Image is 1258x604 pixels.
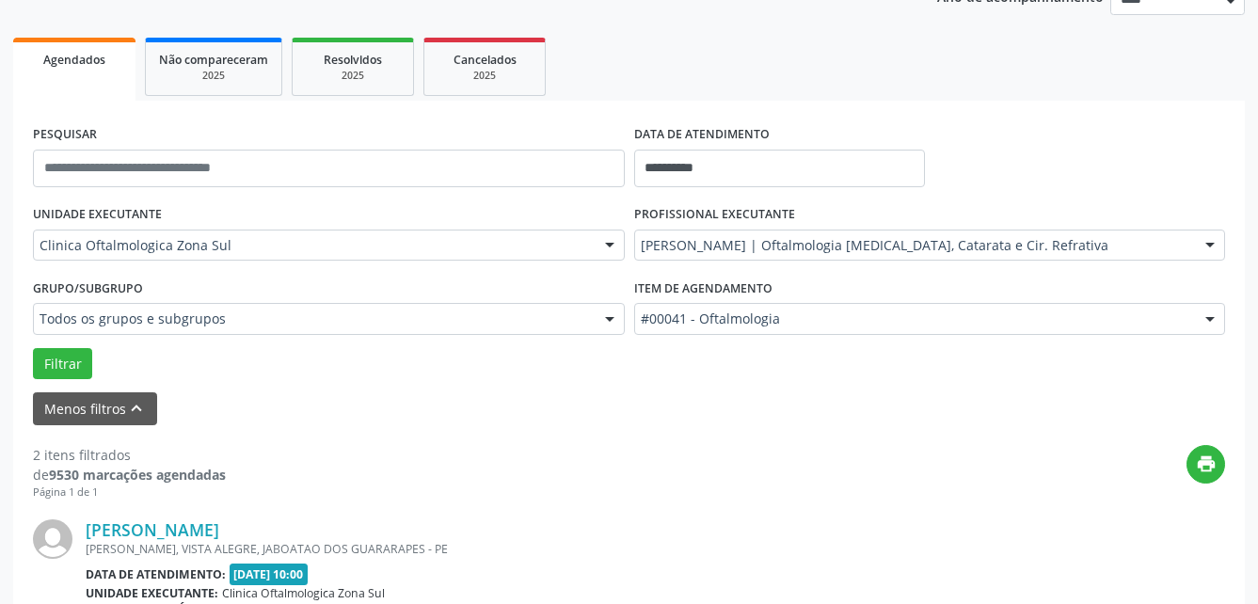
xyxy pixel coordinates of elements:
[49,466,226,484] strong: 9530 marcações agendadas
[641,310,1187,328] span: #00041 - Oftalmologia
[222,585,385,601] span: Clinica Oftalmologica Zona Sul
[159,52,268,68] span: Não compareceram
[40,236,586,255] span: Clinica Oftalmologica Zona Sul
[634,200,795,230] label: PROFISSIONAL EXECUTANTE
[33,200,162,230] label: UNIDADE EXECUTANTE
[1186,445,1225,484] button: print
[126,398,147,419] i: keyboard_arrow_up
[438,69,532,83] div: 2025
[86,541,943,557] div: [PERSON_NAME], VISTA ALEGRE, JABOATAO DOS GUARARAPES - PE
[634,120,770,150] label: DATA DE ATENDIMENTO
[324,52,382,68] span: Resolvidos
[33,274,143,303] label: Grupo/Subgrupo
[306,69,400,83] div: 2025
[33,519,72,559] img: img
[33,465,226,485] div: de
[86,519,219,540] a: [PERSON_NAME]
[86,566,226,582] b: Data de atendimento:
[454,52,517,68] span: Cancelados
[230,564,309,585] span: [DATE] 10:00
[33,348,92,380] button: Filtrar
[33,392,157,425] button: Menos filtroskeyboard_arrow_up
[40,310,586,328] span: Todos os grupos e subgrupos
[1196,453,1217,474] i: print
[641,236,1187,255] span: [PERSON_NAME] | Oftalmologia [MEDICAL_DATA], Catarata e Cir. Refrativa
[634,274,772,303] label: Item de agendamento
[33,485,226,501] div: Página 1 de 1
[33,445,226,465] div: 2 itens filtrados
[43,52,105,68] span: Agendados
[159,69,268,83] div: 2025
[86,585,218,601] b: Unidade executante:
[33,120,97,150] label: PESQUISAR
